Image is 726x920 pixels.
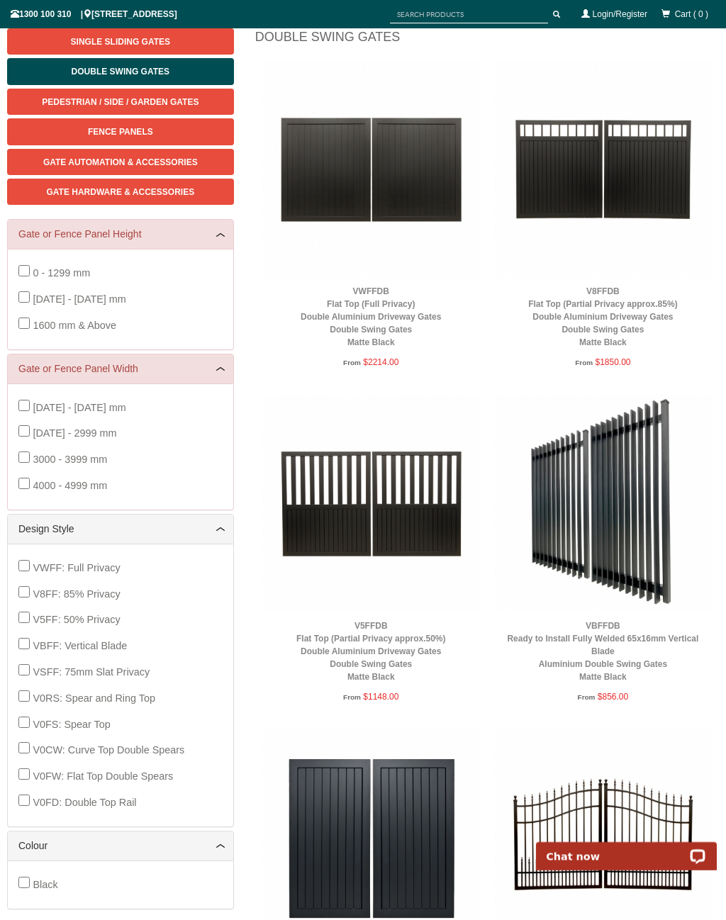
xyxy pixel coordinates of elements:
a: V8FFDBFlat Top (Partial Privacy approx.85%)Double Aluminium Driveway GatesDouble Swing GatesMatte... [528,286,678,347]
span: From [575,359,593,366]
img: VBFFDB - Ready to Install Fully Welded 65x16mm Vertical Blade - Aluminium Double Swing Gates - Ma... [494,395,712,612]
span: VBFF: Vertical Blade [33,640,127,651]
a: VWFFDBFlat Top (Full Privacy)Double Aluminium Driveway GatesDouble Swing GatesMatte Black [301,286,441,347]
span: Double Swing Gates [72,67,169,77]
span: Fence Panels [88,127,153,137]
img: V5FFDB - Flat Top (Partial Privacy approx.50%) - Double Aluminium Driveway Gates - Double Swing G... [262,395,480,612]
span: Pedestrian / Side / Garden Gates [42,97,199,107]
span: $2214.00 [363,357,398,367]
span: From [343,359,361,366]
span: From [343,693,361,701]
span: $1850.00 [595,357,630,367]
a: Gate or Fence Panel Width [18,361,223,376]
span: 3000 - 3999 mm [33,454,107,465]
span: VWFF: Full Privacy [33,562,120,573]
span: Black [33,879,57,890]
span: Gate Automation & Accessories [43,157,198,167]
span: From [578,693,596,701]
span: $856.00 [598,692,628,702]
a: Login/Register [593,9,647,19]
h1: Double Swing Gates [255,28,719,53]
span: $1148.00 [363,692,398,702]
span: [DATE] - [DATE] mm [33,402,125,413]
a: Gate Hardware & Accessories [7,179,234,205]
a: Double Swing Gates [7,58,234,84]
a: Gate Automation & Accessories [7,149,234,175]
a: VBFFDBReady to Install Fully Welded 65x16mm Vertical BladeAluminium Double Swing GatesMatte Black [507,621,698,682]
a: Design Style [18,522,223,537]
span: Single Sliding Gates [71,37,170,47]
span: VSFF: 75mm Slat Privacy [33,666,150,678]
a: Colour [18,838,223,853]
img: VWFFDB - Flat Top (Full Privacy) - Double Aluminium Driveway Gates - Double Swing Gates - Matte B... [262,60,480,278]
span: 1300 100 310 | [STREET_ADDRESS] [11,9,177,19]
img: V8FFDB - Flat Top (Partial Privacy approx.85%) - Double Aluminium Driveway Gates - Double Swing G... [494,60,712,278]
span: [DATE] - 2999 mm [33,427,116,439]
span: V0CW: Curve Top Double Spears [33,744,184,756]
iframe: LiveChat chat widget [527,826,726,870]
input: SEARCH PRODUCTS [390,6,548,23]
span: V0FS: Spear Top [33,719,110,730]
a: Gate or Fence Panel Height [18,227,223,242]
span: Gate Hardware & Accessories [46,187,194,197]
span: 0 - 1299 mm [33,267,90,279]
span: 4000 - 4999 mm [33,480,107,491]
a: V5FFDBFlat Top (Partial Privacy approx.50%)Double Aluminium Driveway GatesDouble Swing GatesMatte... [296,621,446,682]
a: Single Sliding Gates [7,28,234,55]
span: V5FF: 50% Privacy [33,614,120,625]
a: Pedestrian / Side / Garden Gates [7,89,234,115]
span: V0FD: Double Top Rail [33,797,136,808]
span: V8FF: 85% Privacy [33,588,120,600]
span: V0RS: Spear and Ring Top [33,692,155,704]
span: [DATE] - [DATE] mm [33,293,125,305]
a: Fence Panels [7,118,234,145]
span: 1600 mm & Above [33,320,116,331]
span: V0FW: Flat Top Double Spears [33,770,173,782]
span: Cart ( 0 ) [675,9,708,19]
